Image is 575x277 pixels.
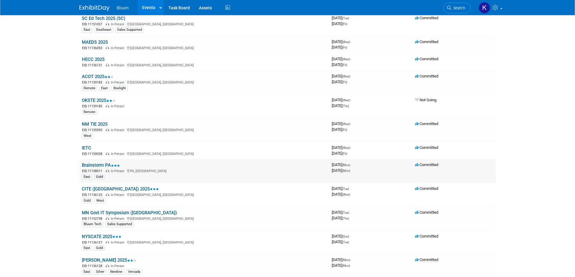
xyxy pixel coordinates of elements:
[82,192,327,197] div: [GEOGRAPHIC_DATA], [GEOGRAPHIC_DATA]
[82,264,105,268] span: EID: 11136128
[82,152,105,156] span: EID: 11150038
[342,122,350,126] span: (Wed)
[332,162,352,167] span: [DATE]
[351,257,352,262] span: -
[342,241,349,244] span: (Tue)
[111,152,126,156] span: In-Person
[82,74,113,79] a: ACOT 2025
[82,98,115,103] a: OKSTE 2025
[82,128,105,132] span: EID: 11135995
[82,133,93,139] div: West
[82,109,97,115] div: Remote
[94,245,105,251] div: Gold
[342,235,349,238] span: (Sun)
[82,64,105,67] span: EID: 11136121
[82,240,327,245] div: [GEOGRAPHIC_DATA], [GEOGRAPHIC_DATA]
[332,216,349,220] span: [DATE]
[82,81,105,84] span: EID: 11139183
[82,127,327,132] div: [GEOGRAPHIC_DATA], [GEOGRAPHIC_DATA]
[415,234,438,238] span: Committed
[332,263,350,268] span: [DATE]
[106,22,109,25] img: In-Person Event
[108,269,124,275] div: Newline
[106,152,109,155] img: In-Person Event
[111,104,126,108] span: In-Person
[99,86,110,91] div: East
[415,57,438,61] span: Committed
[332,98,352,102] span: [DATE]
[415,74,438,78] span: Committed
[342,187,349,190] span: (Tue)
[332,257,352,262] span: [DATE]
[94,198,106,203] div: West
[342,63,347,67] span: (Fri)
[342,146,350,150] span: (Wed)
[342,258,350,262] span: (Mon)
[82,105,105,108] span: EID: 11139185
[415,186,438,191] span: Committed
[82,174,92,180] div: East
[342,40,350,44] span: (Wed)
[82,241,105,244] span: EID: 11136127
[106,217,109,220] img: In-Person Event
[415,145,438,150] span: Committed
[332,151,347,156] span: [DATE]
[82,21,327,27] div: [GEOGRAPHIC_DATA], [GEOGRAPHIC_DATA]
[332,121,352,126] span: [DATE]
[82,162,120,168] a: Brainstorm PA
[351,121,352,126] span: -
[106,169,109,172] img: In-Person Event
[332,21,347,26] span: [DATE]
[342,46,347,49] span: (Fri)
[332,210,351,215] span: [DATE]
[111,80,126,84] span: In-Person
[111,264,126,268] span: In-Person
[351,98,352,102] span: -
[82,168,327,173] div: PA, [GEOGRAPHIC_DATA]
[415,98,436,102] span: Not Going
[342,217,349,220] span: (Thu)
[82,46,105,50] span: EID: 11136055
[117,5,129,10] span: Bluum
[350,210,351,215] span: -
[332,168,350,173] span: [DATE]
[82,23,105,26] span: EID: 11151057
[111,63,126,67] span: In-Person
[443,3,471,13] a: Search
[82,269,92,275] div: East
[82,121,107,127] a: NM TIE 2025
[332,16,351,20] span: [DATE]
[106,264,109,267] img: In-Person Event
[351,74,352,78] span: -
[342,80,347,84] span: (Fri)
[82,257,136,263] a: [PERSON_NAME] 2025
[415,39,438,44] span: Committed
[82,198,92,203] div: Gold
[479,2,490,14] img: Kellie Noller
[82,210,177,216] a: MN Govt IT Symposium ([GEOGRAPHIC_DATA])
[106,193,109,196] img: In-Person Event
[82,216,327,221] div: [GEOGRAPHIC_DATA], [GEOGRAPHIC_DATA]
[82,245,92,251] div: East
[82,186,159,192] a: CITE ([GEOGRAPHIC_DATA]) 2025
[106,63,109,66] img: In-Person Event
[342,75,350,78] span: (Wed)
[82,193,105,197] span: EID: 11136125
[106,128,109,131] img: In-Person Event
[415,210,438,215] span: Committed
[332,234,351,238] span: [DATE]
[415,162,438,167] span: Committed
[94,174,105,180] div: Gold
[111,46,126,50] span: In-Person
[112,86,128,91] div: Boxlight
[82,80,327,85] div: [GEOGRAPHIC_DATA], [GEOGRAPHIC_DATA]
[415,257,438,262] span: Committed
[332,45,347,49] span: [DATE]
[82,86,97,91] div: Remote
[111,241,126,244] span: In-Person
[342,264,350,267] span: (Mon)
[351,57,352,61] span: -
[332,192,350,197] span: [DATE]
[342,17,349,20] span: (Tue)
[111,193,126,197] span: In-Person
